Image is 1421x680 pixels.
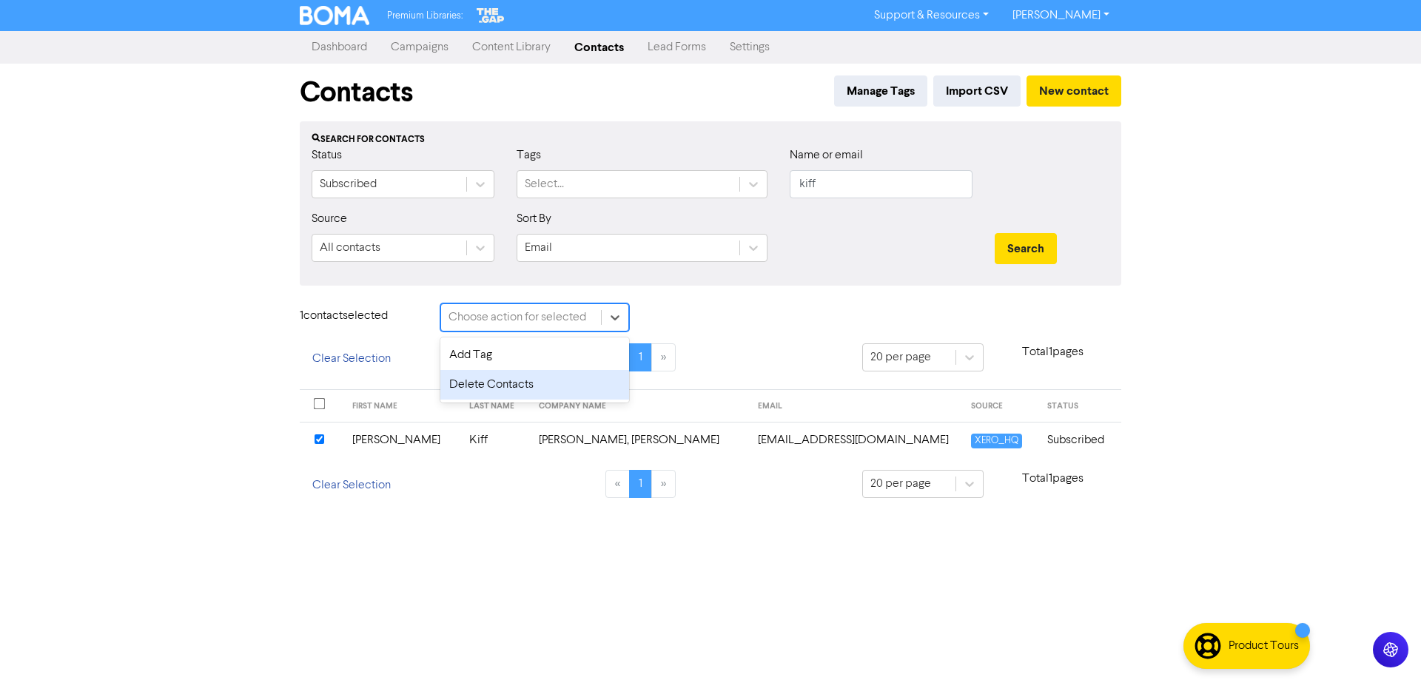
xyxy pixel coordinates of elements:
a: Content Library [460,33,562,62]
th: EMAIL [749,390,962,423]
a: Lead Forms [636,33,718,62]
div: 20 per page [870,475,931,493]
label: Name or email [790,147,863,164]
img: BOMA Logo [300,6,369,25]
td: [PERSON_NAME] [343,422,460,458]
span: XERO_HQ [971,434,1022,448]
div: Delete Contacts [440,370,629,400]
button: Import CSV [933,75,1021,107]
button: Clear Selection [300,470,403,501]
td: Kiff [460,422,530,458]
div: Email [525,239,552,257]
th: SOURCE [962,390,1038,423]
th: STATUS [1038,390,1121,423]
button: Manage Tags [834,75,927,107]
td: emz_kiff@hotmail.com [749,422,962,458]
div: Search for contacts [312,133,1109,147]
a: [PERSON_NAME] [1001,4,1121,27]
a: Support & Resources [862,4,1001,27]
th: COMPANY NAME [530,390,750,423]
a: Campaigns [379,33,460,62]
p: Total 1 pages [984,470,1121,488]
p: Total 1 pages [984,343,1121,361]
div: 20 per page [870,349,931,366]
div: Add Tag [440,340,629,370]
td: Subscribed [1038,422,1121,458]
span: Premium Libraries: [387,11,463,21]
div: All contacts [320,239,380,257]
a: Page 1 is your current page [629,343,652,371]
iframe: Chat Widget [1347,609,1421,680]
a: Page 1 is your current page [629,470,652,498]
div: Select... [525,175,564,193]
label: Sort By [517,210,551,228]
button: Search [995,233,1057,264]
th: FIRST NAME [343,390,460,423]
label: Status [312,147,342,164]
a: Settings [718,33,782,62]
h1: Contacts [300,75,413,110]
a: Dashboard [300,33,379,62]
button: Clear Selection [300,343,403,374]
a: Contacts [562,33,636,62]
button: New contact [1027,75,1121,107]
th: LAST NAME [460,390,530,423]
img: The Gap [474,6,507,25]
div: Choose action for selected [449,309,586,326]
label: Source [312,210,347,228]
label: Tags [517,147,541,164]
div: Subscribed [320,175,377,193]
td: [PERSON_NAME], [PERSON_NAME] [530,422,750,458]
h6: 1 contact selected [300,309,418,323]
